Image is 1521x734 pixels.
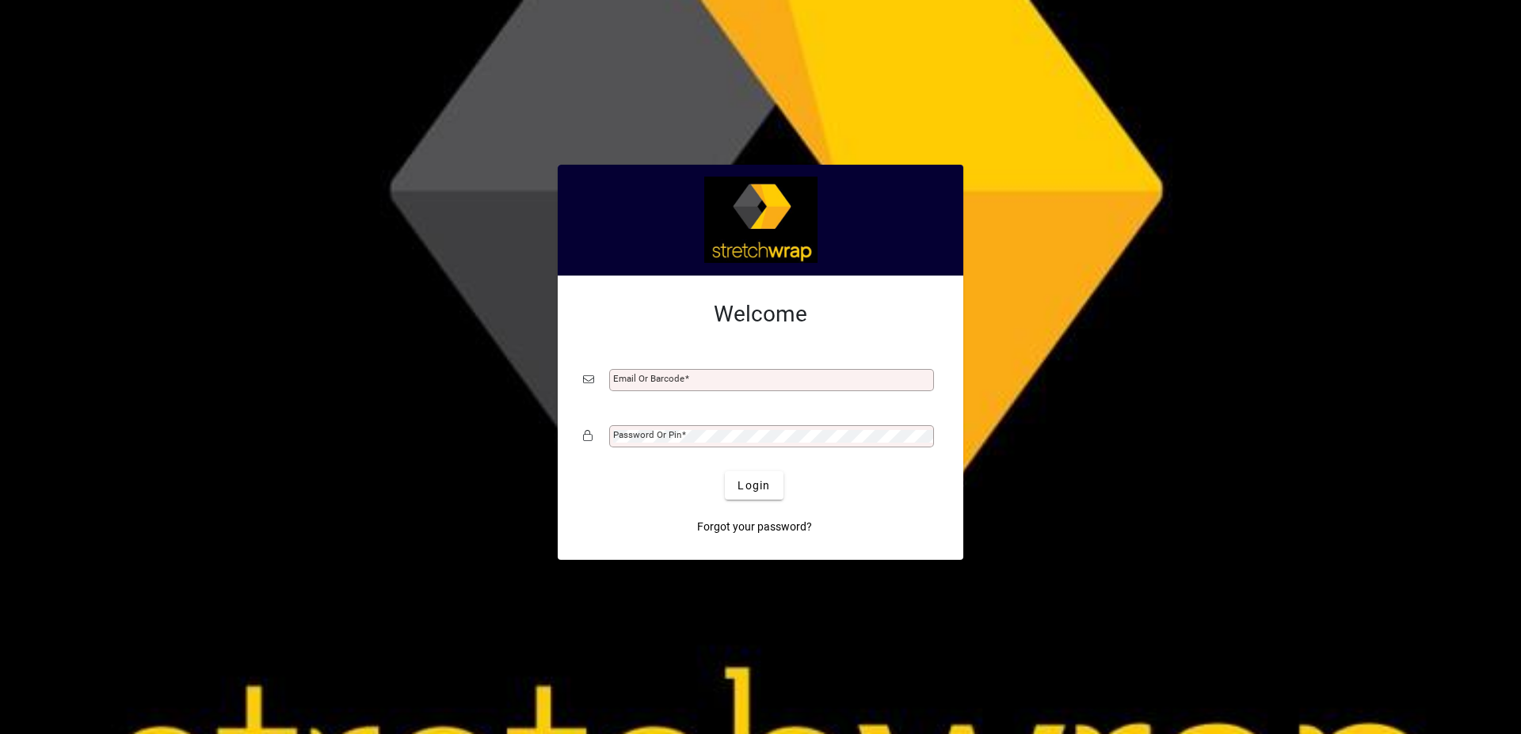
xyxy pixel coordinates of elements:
mat-label: Email or Barcode [613,373,684,384]
button: Login [725,471,783,500]
mat-label: Password or Pin [613,429,681,440]
a: Forgot your password? [691,512,818,541]
span: Forgot your password? [697,519,812,535]
span: Login [738,477,770,494]
h2: Welcome [583,301,938,328]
